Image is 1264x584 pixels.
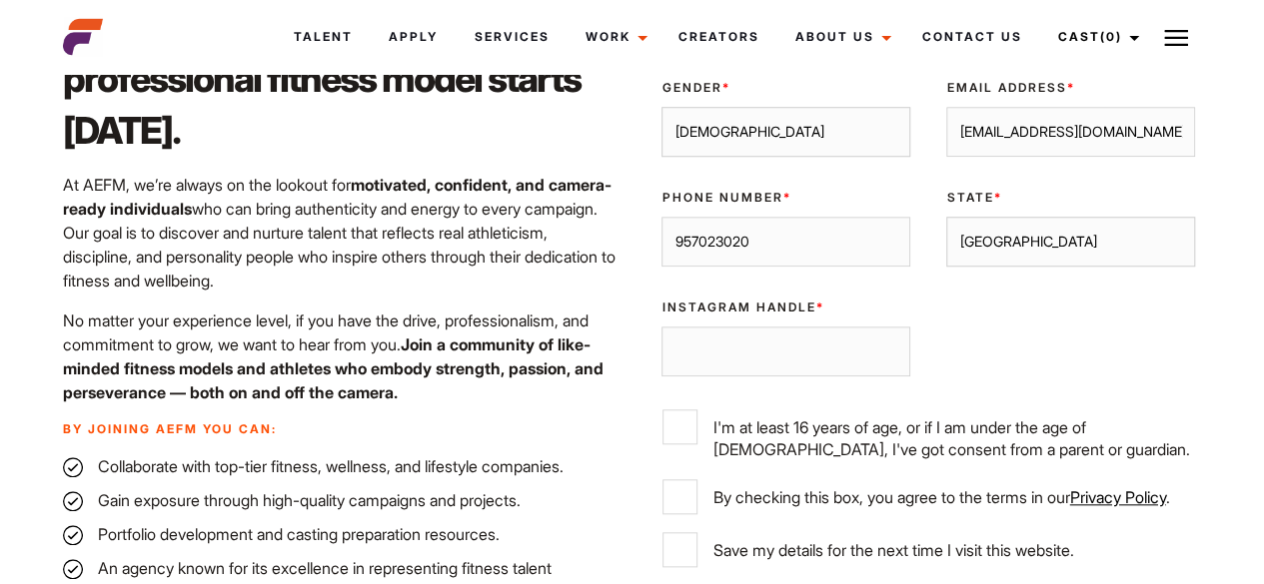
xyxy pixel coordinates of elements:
[661,189,910,207] label: Phone Number
[63,522,621,546] li: Portfolio development and casting preparation resources.
[662,532,1194,567] label: Save my details for the next time I visit this website.
[1099,29,1121,44] span: (0)
[456,10,567,64] a: Services
[1069,487,1165,507] a: Privacy Policy
[63,173,621,292] p: At AEFM, we’re always on the lookout for who can bring authenticity and energy to every campaign....
[63,334,604,402] strong: Join a community of like-minded fitness models and athletes who embody strength, passion, and per...
[661,79,910,97] label: Gender
[1164,26,1188,50] img: Burger icon
[661,298,910,316] label: Instagram Handle
[63,454,621,478] li: Collaborate with top-tier fitness, wellness, and lifestyle companies.
[63,308,621,404] p: No matter your experience level, if you have the drive, professionalism, and commitment to grow, ...
[659,10,776,64] a: Creators
[662,479,1194,514] label: By checking this box, you agree to the terms in our .
[276,10,371,64] a: Talent
[662,409,1194,460] label: I'm at least 16 years of age, or if I am under the age of [DEMOGRAPHIC_DATA], I've got consent fr...
[662,532,697,567] input: Save my details for the next time I visit this website.
[63,488,621,512] li: Gain exposure through high-quality campaigns and projects.
[63,1,621,157] h2: Your journey to becoming a professional fitness model starts [DATE].
[567,10,659,64] a: Work
[903,10,1039,64] a: Contact Us
[662,409,697,444] input: I'm at least 16 years of age, or if I am under the age of [DEMOGRAPHIC_DATA], I've got consent fr...
[946,189,1195,207] label: State
[63,420,621,438] p: By joining AEFM you can:
[1039,10,1151,64] a: Cast(0)
[371,10,456,64] a: Apply
[63,17,103,57] img: cropped-aefm-brand-fav-22-square.png
[946,79,1195,97] label: Email Address
[776,10,903,64] a: About Us
[662,479,697,514] input: By checking this box, you agree to the terms in ourPrivacy Policy.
